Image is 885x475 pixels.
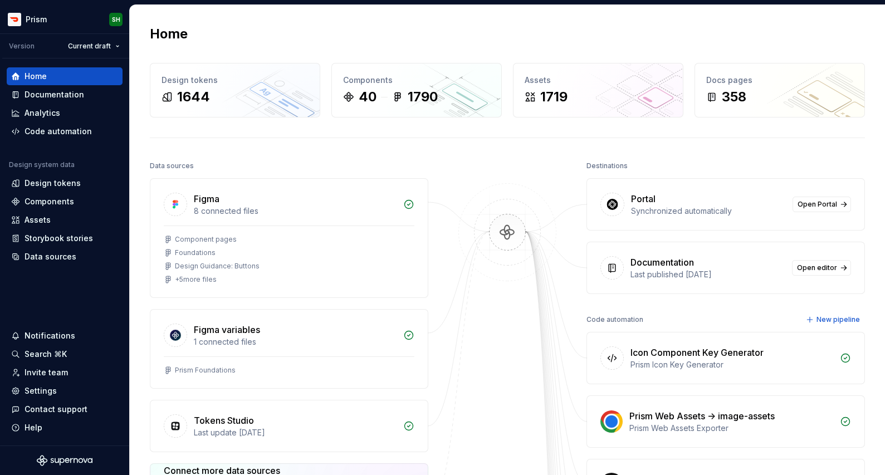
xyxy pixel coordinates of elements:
[7,400,123,418] button: Contact support
[7,419,123,437] button: Help
[359,88,377,106] div: 40
[194,323,260,336] div: Figma variables
[7,193,123,210] a: Components
[408,88,438,106] div: 1790
[7,345,123,363] button: Search ⌘K
[37,455,92,466] svg: Supernova Logo
[7,67,123,85] a: Home
[8,13,21,26] img: bd52d190-91a7-4889-9e90-eccda45865b1.png
[112,15,120,24] div: SH
[7,248,123,266] a: Data sources
[630,359,833,370] div: Prism Icon Key Generator
[177,88,210,106] div: 1644
[162,75,309,86] div: Design tokens
[798,200,837,209] span: Open Portal
[25,71,47,82] div: Home
[695,63,865,117] a: Docs pages358
[7,174,123,192] a: Design tokens
[175,366,236,375] div: Prism Foundations
[175,248,216,257] div: Foundations
[25,404,87,415] div: Contact support
[816,315,860,324] span: New pipeline
[150,63,320,117] a: Design tokens1644
[629,409,775,423] div: Prism Web Assets -> image-assets
[7,382,123,400] a: Settings
[706,75,853,86] div: Docs pages
[7,211,123,229] a: Assets
[586,158,628,174] div: Destinations
[25,178,81,189] div: Design tokens
[722,88,746,106] div: 358
[513,63,683,117] a: Assets1719
[194,192,219,205] div: Figma
[792,260,851,276] a: Open editor
[150,400,428,452] a: Tokens StudioLast update [DATE]
[26,14,47,25] div: Prism
[7,364,123,381] a: Invite team
[797,263,837,272] span: Open editor
[150,178,428,298] a: Figma8 connected filesComponent pagesFoundationsDesign Guidance: Buttons+5more files
[631,192,656,205] div: Portal
[25,196,74,207] div: Components
[175,262,260,271] div: Design Guidance: Buttons
[803,312,865,327] button: New pipeline
[63,38,125,54] button: Current draft
[343,75,490,86] div: Components
[331,63,502,117] a: Components401790
[150,25,188,43] h2: Home
[68,42,111,51] span: Current draft
[525,75,672,86] div: Assets
[194,414,254,427] div: Tokens Studio
[25,330,75,341] div: Notifications
[793,197,851,212] a: Open Portal
[25,251,76,262] div: Data sources
[25,214,51,226] div: Assets
[194,336,397,347] div: 1 connected files
[175,275,217,284] div: + 5 more files
[25,385,57,396] div: Settings
[25,107,60,119] div: Analytics
[150,309,428,389] a: Figma variables1 connected filesPrism Foundations
[631,205,786,217] div: Synchronized automatically
[7,123,123,140] a: Code automation
[2,7,127,31] button: PrismSH
[7,86,123,104] a: Documentation
[7,327,123,345] button: Notifications
[586,312,643,327] div: Code automation
[9,42,35,51] div: Version
[150,158,194,174] div: Data sources
[9,160,75,169] div: Design system data
[194,205,397,217] div: 8 connected files
[630,346,764,359] div: Icon Component Key Generator
[175,235,237,244] div: Component pages
[7,104,123,122] a: Analytics
[25,233,93,244] div: Storybook stories
[630,256,694,269] div: Documentation
[540,88,568,106] div: 1719
[25,422,42,433] div: Help
[25,367,68,378] div: Invite team
[25,89,84,100] div: Documentation
[7,229,123,247] a: Storybook stories
[194,427,397,438] div: Last update [DATE]
[25,126,92,137] div: Code automation
[25,349,67,360] div: Search ⌘K
[630,269,785,280] div: Last published [DATE]
[629,423,833,434] div: Prism Web Assets Exporter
